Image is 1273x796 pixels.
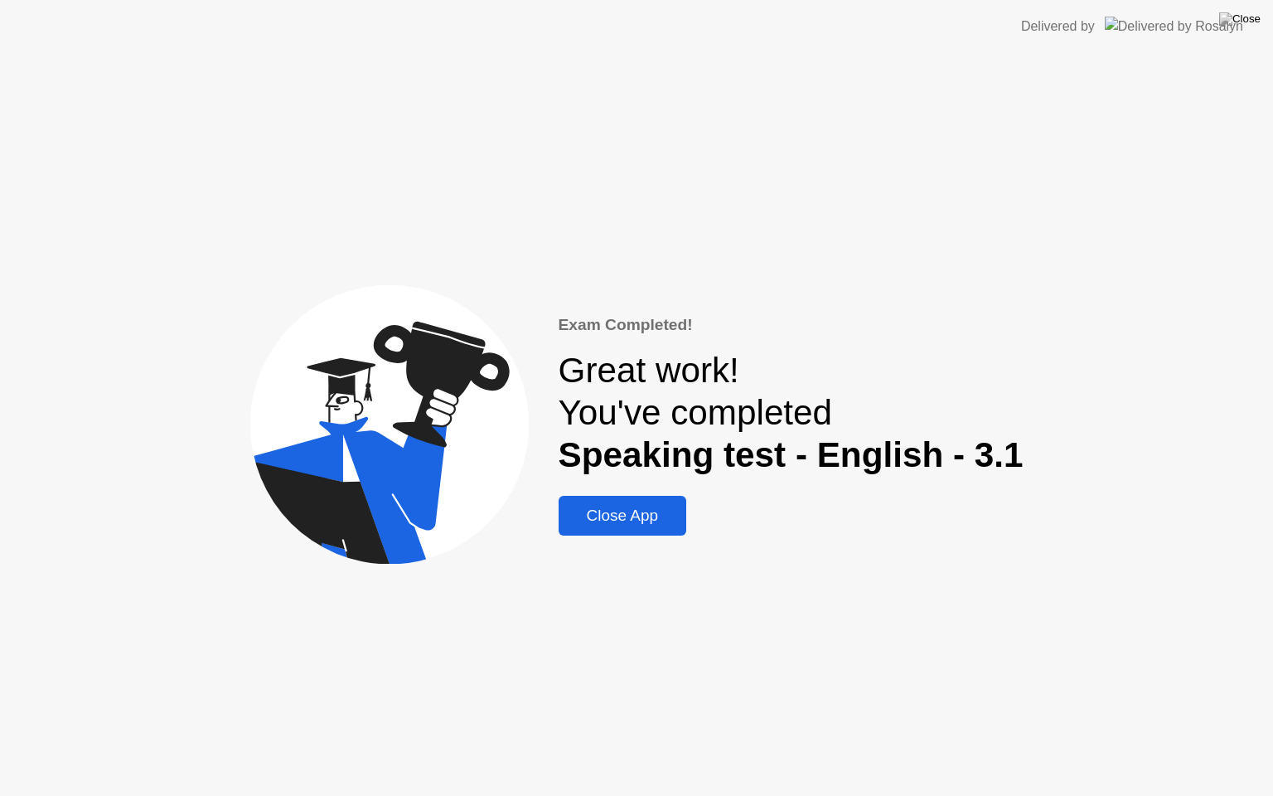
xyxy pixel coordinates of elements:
button: Close App [559,496,687,536]
div: Close App [564,507,682,525]
img: Close [1219,12,1261,26]
img: Delivered by Rosalyn [1105,17,1243,36]
b: Speaking test - English - 3.1 [559,435,1024,474]
div: Exam Completed! [559,313,1024,337]
div: Delivered by [1021,17,1095,36]
div: Great work! You've completed [559,350,1024,476]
